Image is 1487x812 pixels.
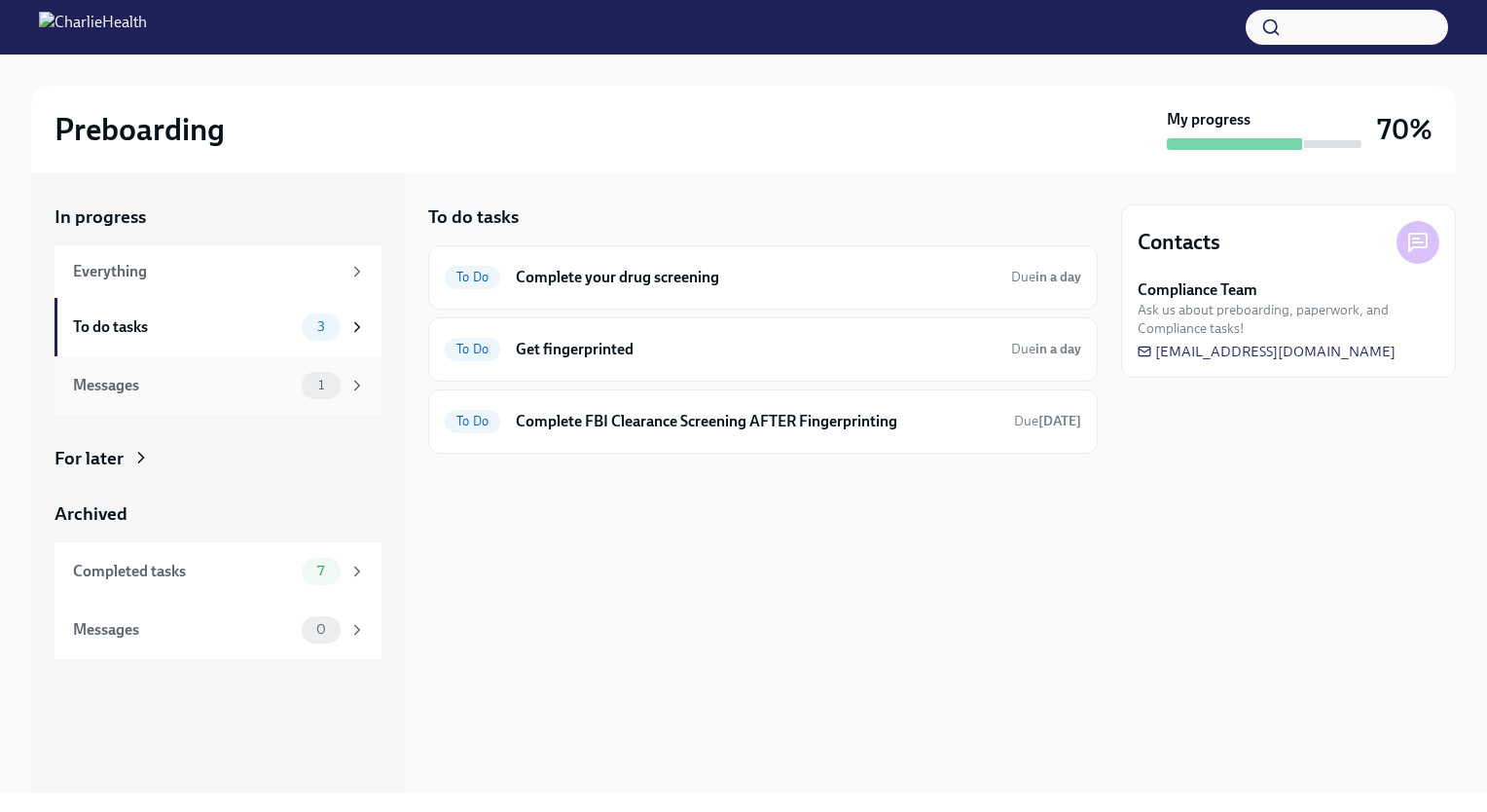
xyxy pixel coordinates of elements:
[73,261,341,282] div: Everything
[54,601,381,659] a: Messages0
[516,411,998,432] h6: Complete FBI Clearance Screening AFTER Fingerprinting
[39,12,147,43] img: CharlieHealth
[1138,279,1257,301] strong: Compliance Team
[516,339,996,360] h6: Get fingerprinted
[428,204,519,230] h5: To do tasks
[445,262,1081,293] a: To DoComplete your drug screeningDuein a day
[54,542,381,601] a: Completed tasks7
[1167,109,1251,130] strong: My progress
[1038,413,1081,429] strong: [DATE]
[306,564,336,578] span: 7
[1035,341,1081,357] strong: in a day
[1138,342,1396,361] a: [EMAIL_ADDRESS][DOMAIN_NAME]
[306,319,337,334] span: 3
[73,561,294,582] div: Completed tasks
[54,446,124,471] div: For later
[73,316,294,338] div: To do tasks
[73,619,294,641] div: Messages
[1014,412,1081,430] span: October 2nd, 2025 09:00
[54,501,381,527] a: Archived
[1011,340,1081,358] span: September 29th, 2025 09:00
[1011,341,1081,357] span: Due
[445,414,500,428] span: To Do
[445,270,500,284] span: To Do
[54,356,381,415] a: Messages1
[1138,301,1439,338] span: Ask us about preboarding, paperwork, and Compliance tasks!
[54,446,381,471] a: For later
[1011,269,1081,285] span: Due
[54,298,381,356] a: To do tasks3
[445,334,1081,365] a: To DoGet fingerprintedDuein a day
[516,267,996,288] h6: Complete your drug screening
[1138,228,1220,257] h4: Contacts
[305,622,338,637] span: 0
[1035,269,1081,285] strong: in a day
[445,342,500,356] span: To Do
[1011,268,1081,286] span: September 29th, 2025 09:00
[54,204,381,230] a: In progress
[73,375,294,396] div: Messages
[1014,413,1081,429] span: Due
[307,378,336,392] span: 1
[1377,112,1433,147] h3: 70%
[445,406,1081,437] a: To DoComplete FBI Clearance Screening AFTER FingerprintingDue[DATE]
[54,110,225,149] h2: Preboarding
[54,245,381,298] a: Everything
